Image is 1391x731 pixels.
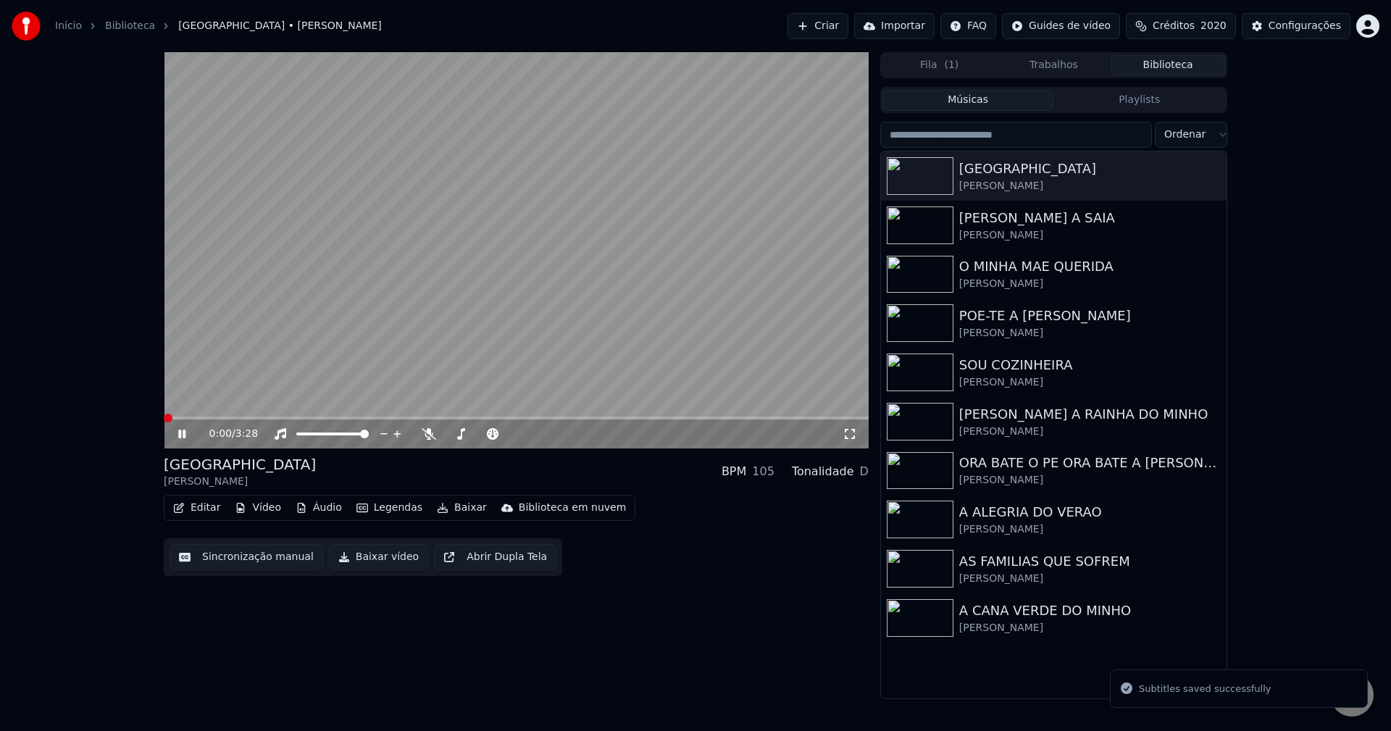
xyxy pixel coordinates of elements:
[1139,682,1271,696] div: Subtitles saved successfully
[164,454,316,475] div: [GEOGRAPHIC_DATA]
[959,601,1221,621] div: A CANA VERDE DO MINHO
[959,453,1221,473] div: ORA BATE O PE ORA BATE A [PERSON_NAME]
[959,375,1221,390] div: [PERSON_NAME]
[959,425,1221,439] div: [PERSON_NAME]
[434,544,556,570] button: Abrir Dupla Tela
[959,502,1221,522] div: A ALEGRIA DO VERAO
[1111,55,1225,76] button: Biblioteca
[1153,19,1195,33] span: Créditos
[940,13,996,39] button: FAQ
[959,159,1221,179] div: [GEOGRAPHIC_DATA]
[959,473,1221,488] div: [PERSON_NAME]
[1269,19,1341,33] div: Configurações
[959,522,1221,537] div: [PERSON_NAME]
[1053,90,1225,111] button: Playlists
[959,326,1221,341] div: [PERSON_NAME]
[290,498,348,518] button: Áudio
[959,306,1221,326] div: POE-TE A [PERSON_NAME]
[209,427,232,441] span: 0:00
[959,355,1221,375] div: SOU COZINHEIRA
[944,58,958,72] span: ( 1 )
[997,55,1111,76] button: Trabalhos
[860,463,869,480] div: D
[959,551,1221,572] div: AS FAMILIAS QUE SOFREM
[1002,13,1120,39] button: Guides de vídeo
[105,19,155,33] a: Biblioteca
[959,179,1221,193] div: [PERSON_NAME]
[229,498,287,518] button: Vídeo
[170,544,323,570] button: Sincronização manual
[1126,13,1236,39] button: Créditos2020
[854,13,935,39] button: Importar
[959,228,1221,243] div: [PERSON_NAME]
[55,19,82,33] a: Início
[519,501,627,515] div: Biblioteca em nuvem
[55,19,382,33] nav: breadcrumb
[1164,128,1206,142] span: Ordenar
[959,208,1221,228] div: [PERSON_NAME] A SAIA
[959,572,1221,586] div: [PERSON_NAME]
[722,463,746,480] div: BPM
[164,475,316,489] div: [PERSON_NAME]
[329,544,428,570] button: Baixar vídeo
[959,277,1221,291] div: [PERSON_NAME]
[235,427,258,441] span: 3:28
[882,90,1054,111] button: Músicas
[792,463,854,480] div: Tonalidade
[12,12,41,41] img: youka
[167,498,226,518] button: Editar
[882,55,997,76] button: Fila
[752,463,774,480] div: 105
[1200,19,1227,33] span: 2020
[178,19,382,33] span: [GEOGRAPHIC_DATA] • [PERSON_NAME]
[959,256,1221,277] div: O MINHA MAE QUERIDA
[959,621,1221,635] div: [PERSON_NAME]
[788,13,848,39] button: Criar
[431,498,493,518] button: Baixar
[959,404,1221,425] div: [PERSON_NAME] A RAINHA DO MINHO
[1242,13,1350,39] button: Configurações
[209,427,244,441] div: /
[351,498,428,518] button: Legendas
